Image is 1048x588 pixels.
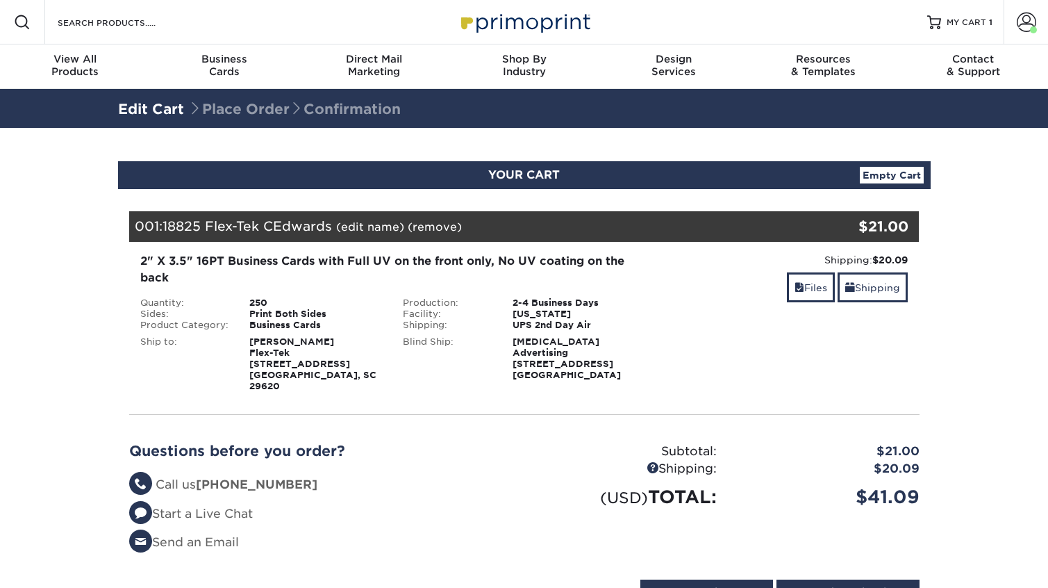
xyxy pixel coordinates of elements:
div: Production: [392,297,502,309]
span: Direct Mail [299,53,449,65]
a: Empty Cart [860,167,924,183]
div: Business Cards [239,320,392,331]
a: Send an Email [129,535,239,549]
span: 18825 Flex-Tek CEdwards [163,218,332,234]
strong: [PERSON_NAME] Flex-Tek [STREET_ADDRESS] [GEOGRAPHIC_DATA], SC 29620 [249,336,376,391]
div: TOTAL: [524,484,727,510]
a: Files [787,272,835,302]
div: 250 [239,297,392,309]
div: Shipping: [524,460,727,478]
a: Contact& Support [898,44,1048,89]
h2: Questions before you order? [129,443,514,459]
span: Design [599,53,749,65]
div: [US_STATE] [502,309,656,320]
a: Shipping [838,272,908,302]
div: 001: [129,211,788,242]
span: Place Order Confirmation [188,101,401,117]
strong: [PHONE_NUMBER] [196,477,317,491]
div: 2-4 Business Days [502,297,656,309]
div: & Support [898,53,1048,78]
a: DesignServices [599,44,749,89]
a: Resources& Templates [749,44,899,89]
span: files [795,282,804,293]
span: 1 [989,17,992,27]
span: YOUR CART [488,168,560,181]
div: 2" X 3.5" 16PT Business Cards with Full UV on the front only, No UV coating on the back [140,253,645,286]
span: Shop By [449,53,599,65]
a: Start a Live Chat [129,507,253,521]
div: Shipping: [666,253,908,267]
div: UPS 2nd Day Air [502,320,656,331]
div: $20.09 [727,460,930,478]
strong: [MEDICAL_DATA] Advertising [STREET_ADDRESS] [GEOGRAPHIC_DATA] [513,336,621,380]
div: $41.09 [727,484,930,510]
strong: $20.09 [872,254,908,266]
div: Blind Ship: [392,336,502,381]
a: Shop ByIndustry [449,44,599,89]
input: SEARCH PRODUCTS..... [56,14,192,31]
span: Business [150,53,300,65]
a: (remove) [408,220,462,234]
div: Facility: [392,309,502,320]
a: Direct MailMarketing [299,44,449,89]
li: Call us [129,476,514,494]
div: $21.00 [788,216,909,237]
div: Shipping: [392,320,502,331]
a: (edit name) [336,220,404,234]
div: Product Category: [130,320,240,331]
div: Services [599,53,749,78]
a: BusinessCards [150,44,300,89]
div: Cards [150,53,300,78]
span: Resources [749,53,899,65]
div: Sides: [130,309,240,320]
div: Quantity: [130,297,240,309]
span: MY CART [947,17,986,28]
span: shipping [845,282,855,293]
small: (USD) [600,489,648,507]
div: Print Both Sides [239,309,392,320]
div: Subtotal: [524,443,727,461]
a: Edit Cart [118,101,184,117]
span: Contact [898,53,1048,65]
div: & Templates [749,53,899,78]
div: $21.00 [727,443,930,461]
div: Marketing [299,53,449,78]
div: Industry [449,53,599,78]
div: Ship to: [130,336,240,392]
img: Primoprint [455,7,594,37]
